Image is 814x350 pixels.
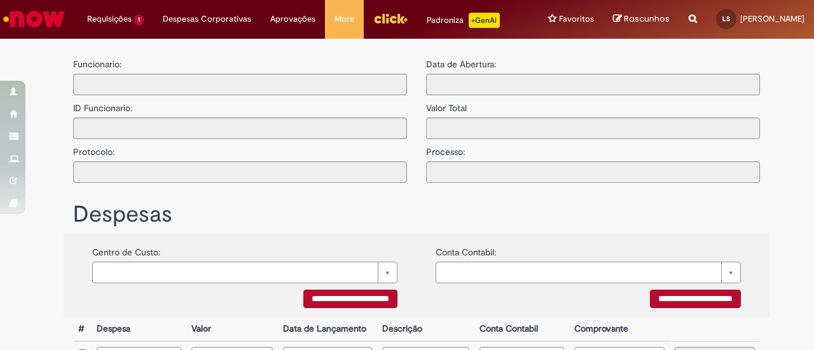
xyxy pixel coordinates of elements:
label: Centro de Custo: [92,239,160,259]
th: Valor [186,318,277,341]
p: +GenAi [469,13,500,28]
label: Funcionario: [73,58,121,71]
th: Despesa [92,318,186,341]
a: Limpar campo {0} [92,262,397,283]
span: Rascunhos [624,13,670,25]
img: ServiceNow [1,6,67,32]
th: # [73,318,92,341]
span: LS [722,15,730,23]
a: Limpar campo {0} [436,262,741,283]
span: More [335,13,354,25]
label: ID Funcionario: [73,95,132,114]
span: Aprovações [270,13,315,25]
label: Protocolo: [73,139,114,158]
span: Requisições [87,13,132,25]
a: Rascunhos [613,13,670,25]
th: Comprovante [569,318,670,341]
label: Processo: [426,139,465,158]
th: Descrição [377,318,474,341]
div: Padroniza [427,13,500,28]
th: Data de Lançamento [278,318,378,341]
span: Despesas Corporativas [163,13,251,25]
label: Conta Contabil: [436,239,496,259]
label: Data de Abertura: [426,58,496,71]
th: Conta Contabil [474,318,569,341]
span: [PERSON_NAME] [740,13,804,24]
span: 1 [134,15,144,25]
label: Valor Total [426,95,467,114]
span: Favoritos [559,13,594,25]
h1: Despesas [73,202,760,227]
img: click_logo_yellow_360x200.png [373,9,408,28]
